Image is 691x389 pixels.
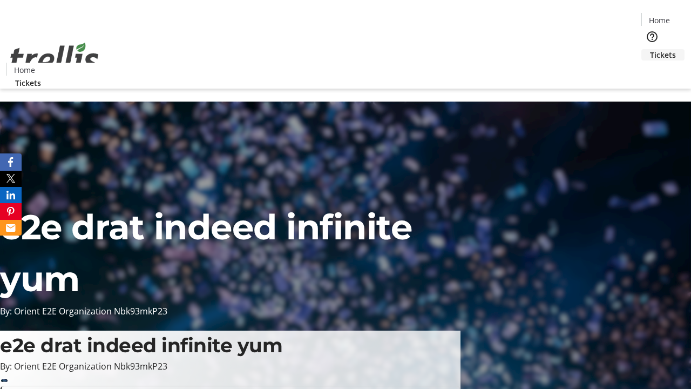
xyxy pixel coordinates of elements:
[6,77,50,89] a: Tickets
[6,31,103,85] img: Orient E2E Organization Nbk93mkP23's Logo
[641,26,663,48] button: Help
[649,15,670,26] span: Home
[642,15,676,26] a: Home
[641,61,663,82] button: Cart
[650,49,676,61] span: Tickets
[7,64,42,76] a: Home
[15,77,41,89] span: Tickets
[641,49,685,61] a: Tickets
[14,64,35,76] span: Home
